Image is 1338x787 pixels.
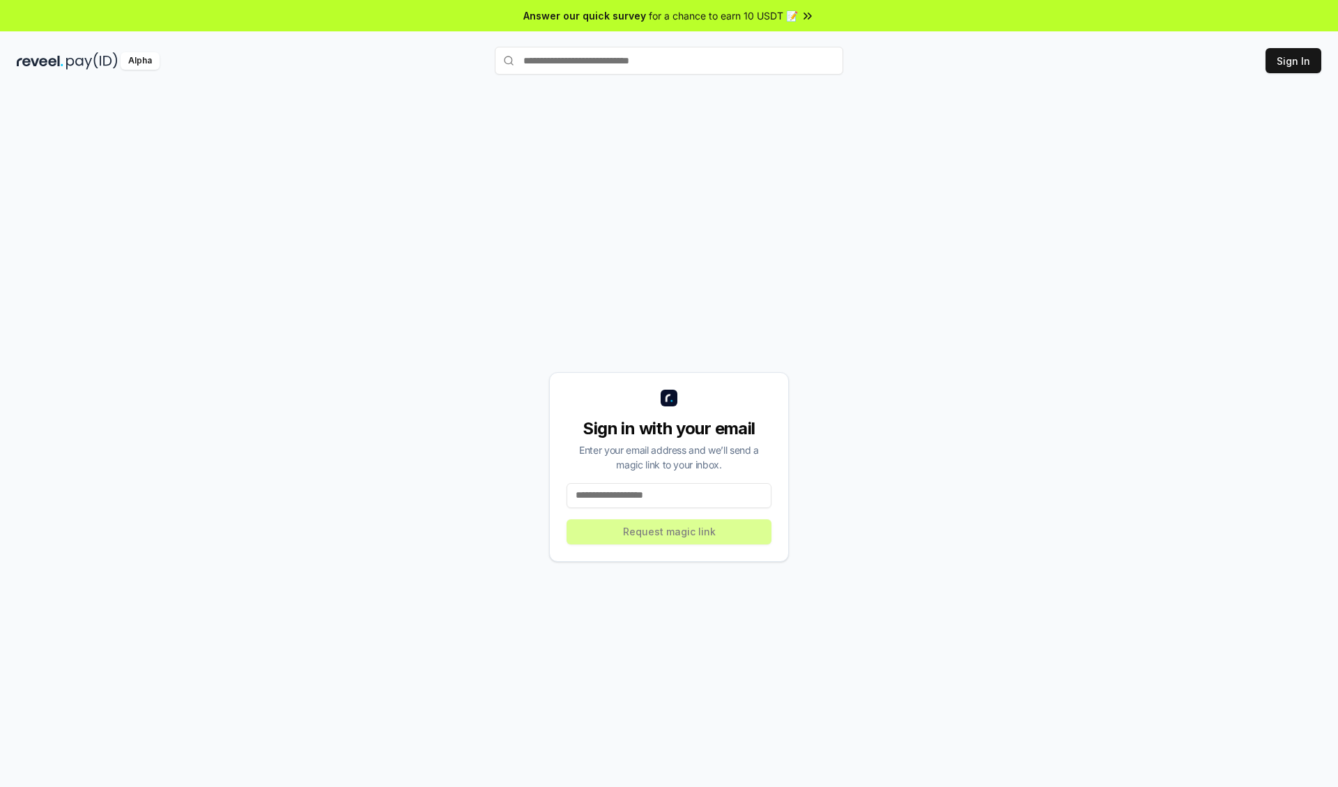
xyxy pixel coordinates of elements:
div: Enter your email address and we’ll send a magic link to your inbox. [567,443,771,472]
div: Sign in with your email [567,418,771,440]
img: reveel_dark [17,52,63,70]
button: Sign In [1266,48,1321,73]
div: Alpha [121,52,160,70]
img: pay_id [66,52,118,70]
span: Answer our quick survey [523,8,646,23]
img: logo_small [661,390,677,406]
span: for a chance to earn 10 USDT 📝 [649,8,798,23]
